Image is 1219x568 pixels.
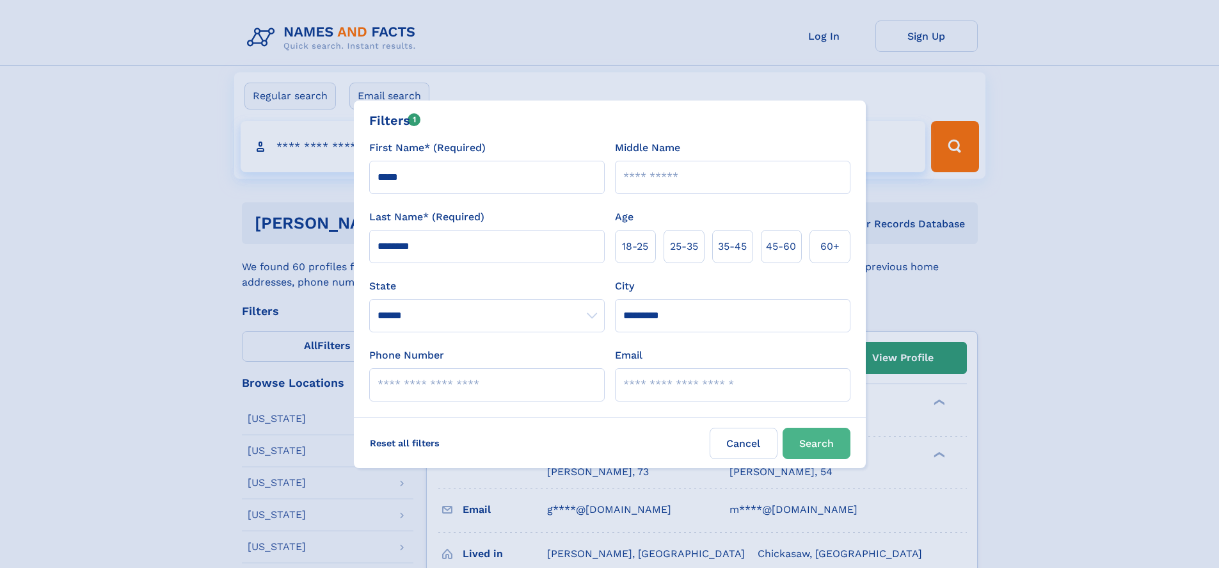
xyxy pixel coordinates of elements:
div: Filters [369,111,421,130]
span: 25‑35 [670,239,698,254]
label: State [369,279,605,294]
label: Last Name* (Required) [369,209,484,225]
label: Phone Number [369,348,444,363]
label: Cancel [710,428,777,459]
span: 60+ [820,239,840,254]
span: 18‑25 [622,239,648,254]
label: Middle Name [615,140,680,156]
span: 35‑45 [718,239,747,254]
label: City [615,279,634,294]
button: Search [783,428,850,459]
label: Email [615,348,642,363]
label: First Name* (Required) [369,140,486,156]
label: Age [615,209,633,225]
span: 45‑60 [766,239,796,254]
label: Reset all filters [362,428,448,458]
